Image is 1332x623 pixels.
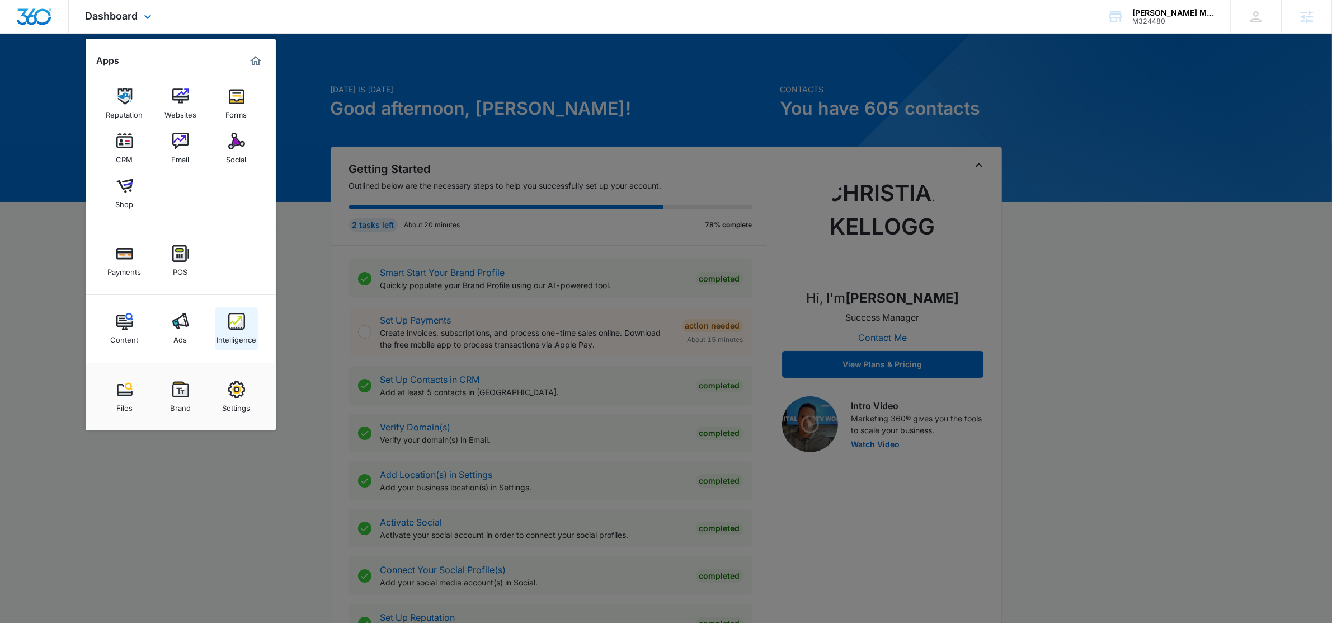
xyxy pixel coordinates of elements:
div: Payments [108,262,142,277]
a: Social [215,127,258,170]
img: website_grey.svg [18,29,27,38]
div: Intelligence [216,330,256,344]
div: CRM [116,149,133,164]
div: Social [227,149,247,164]
h2: Apps [97,55,120,66]
a: Forms [215,82,258,125]
div: Domain Overview [43,66,100,73]
a: CRM [103,127,146,170]
a: Brand [159,376,202,418]
a: POS [159,240,202,282]
div: Settings [223,398,251,413]
a: Marketing 360® Dashboard [247,52,265,70]
div: Forms [226,105,247,119]
div: account id [1132,17,1214,25]
img: tab_domain_overview_orange.svg [30,65,39,74]
a: Websites [159,82,202,125]
div: Shop [116,194,134,209]
a: Payments [103,240,146,282]
div: POS [173,262,188,277]
div: account name [1132,8,1214,17]
a: Content [103,307,146,350]
div: v 4.0.25 [31,18,55,27]
div: Reputation [106,105,143,119]
div: Brand [170,398,191,413]
div: Ads [174,330,187,344]
div: Files [116,398,133,413]
div: Keywords by Traffic [124,66,189,73]
a: Email [159,127,202,170]
a: Files [103,376,146,418]
a: Intelligence [215,307,258,350]
a: Ads [159,307,202,350]
a: Shop [103,172,146,214]
img: tab_keywords_by_traffic_grey.svg [111,65,120,74]
a: Settings [215,376,258,418]
span: Dashboard [86,10,138,22]
div: Content [111,330,139,344]
a: Reputation [103,82,146,125]
div: Domain: [DOMAIN_NAME] [29,29,123,38]
img: logo_orange.svg [18,18,27,27]
div: Email [172,149,190,164]
div: Websites [164,105,196,119]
